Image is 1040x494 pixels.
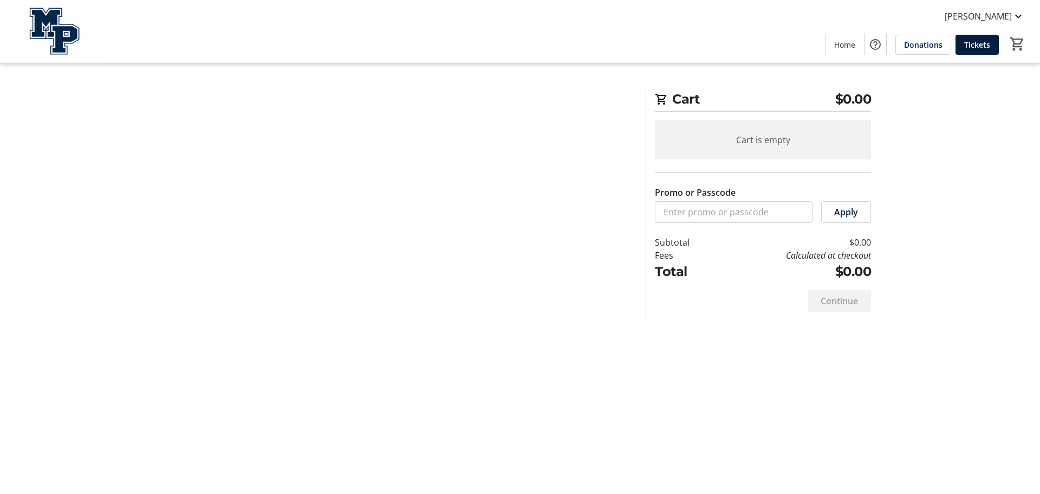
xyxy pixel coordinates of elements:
span: Tickets [964,39,990,50]
td: Calculated at checkout [718,249,871,262]
td: $0.00 [718,236,871,249]
button: [PERSON_NAME] [936,8,1033,25]
button: Apply [821,201,871,223]
a: Donations [895,35,951,55]
label: Promo or Passcode [655,186,736,199]
a: Home [825,35,864,55]
button: Help [864,34,886,55]
input: Enter promo or passcode [655,201,812,223]
h2: Cart [655,89,871,112]
span: Apply [834,206,858,219]
td: Total [655,262,718,281]
button: Cart [1007,34,1027,54]
div: Cart is empty [655,120,871,159]
span: $0.00 [835,89,872,109]
span: [PERSON_NAME] [945,10,1012,23]
td: Subtotal [655,236,718,249]
span: Donations [904,39,942,50]
img: Malvern Prep Athletics's Logo [6,4,103,59]
a: Tickets [955,35,999,55]
td: Fees [655,249,718,262]
span: Home [834,39,855,50]
td: $0.00 [718,262,871,281]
